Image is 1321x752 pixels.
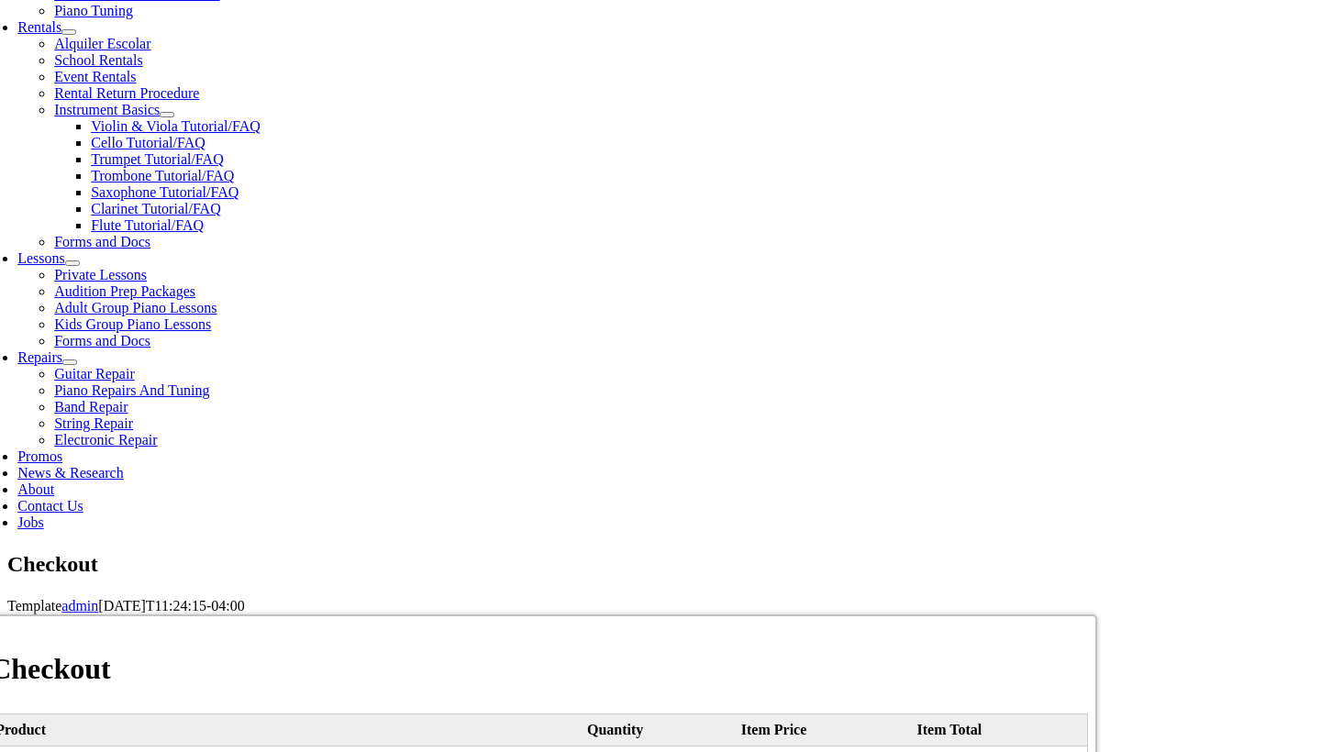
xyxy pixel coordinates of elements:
a: School Rentals [54,52,142,68]
a: About [17,481,54,497]
a: Flute Tutorial/FAQ [91,217,204,233]
th: Item Price [737,714,913,746]
a: Rentals [17,19,61,35]
a: Forms and Docs [54,333,150,348]
a: Trumpet Tutorial/FAQ [91,151,223,167]
span: [DATE]T11:24:15-04:00 [98,598,244,614]
span: Template [7,598,61,614]
a: News & Research [17,465,124,481]
a: Saxophone Tutorial/FAQ [91,184,239,200]
a: Jobs [17,514,43,530]
a: Clarinet Tutorial/FAQ [91,201,221,216]
a: Alquiler Escolar [54,36,150,51]
th: Item Total [913,714,1088,746]
a: Guitar Repair [54,366,135,382]
a: Repairs [17,349,62,365]
a: Electronic Repair [54,432,157,448]
a: admin [61,598,98,614]
a: Promos [17,448,62,464]
a: Rental Return Procedure [54,85,199,101]
button: Open submenu of Repairs [62,359,77,365]
a: Forms and Docs [54,234,150,249]
a: Event Rentals [54,69,136,84]
a: Contact Us [17,498,83,514]
a: Private Lessons [54,267,147,282]
a: String Repair [54,415,133,431]
a: Trombone Tutorial/FAQ [91,168,234,183]
a: Cello Tutorial/FAQ [91,135,205,150]
a: Piano Tuning [54,3,133,18]
button: Open submenu of Lessons [65,260,80,266]
a: Band Repair [54,399,128,415]
a: Violin & Viola Tutorial/FAQ [91,118,261,134]
a: Kids Group Piano Lessons [54,316,211,332]
a: Audition Prep Packages [54,283,195,299]
a: Lessons [17,250,65,266]
button: Open submenu of Instrument Basics [160,112,174,117]
button: Open submenu of Rentals [61,29,76,35]
th: Quantity [583,714,737,746]
a: Adult Group Piano Lessons [54,300,216,315]
a: Piano Repairs And Tuning [54,382,209,398]
a: Instrument Basics [54,102,160,117]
